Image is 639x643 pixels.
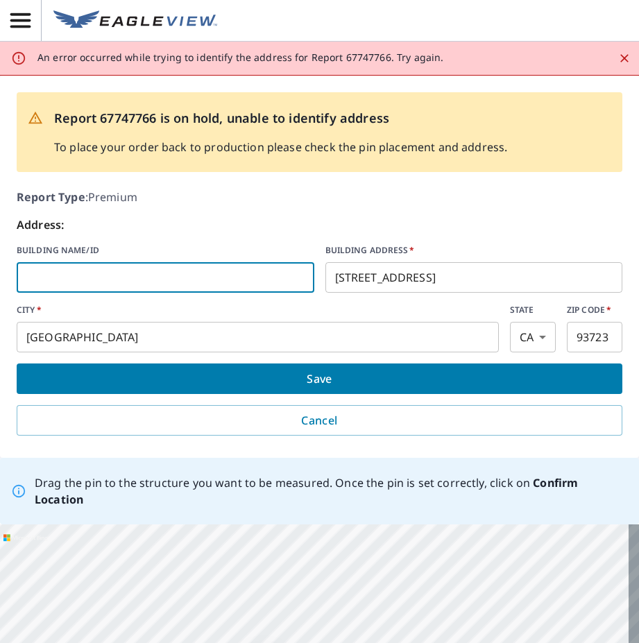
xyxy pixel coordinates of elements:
button: Cancel [17,405,622,436]
p: Drag the pin to the structure you want to be measured. Once the pin is set correctly, click on [35,474,628,508]
button: Close [615,49,633,67]
div: CA [510,322,556,352]
p: Report 67747766 is on hold, unable to identify address [54,109,507,128]
p: Address: [17,216,622,233]
p: To place your order back to production please check the pin placement and address. [54,139,507,155]
span: Cancel [28,411,611,430]
label: BUILDING NAME/ID [17,244,314,257]
span: Save [28,369,611,388]
em: CA [520,331,534,344]
p: An error occurred while trying to identify the address for Report 67747766. Try again. [37,51,443,64]
label: ZIP CODE [567,304,622,316]
img: EV Logo [53,10,217,31]
button: Save [17,363,622,394]
label: BUILDING ADDRESS [325,244,623,257]
b: Report Type [17,189,85,205]
p: : Premium [17,189,622,205]
label: CITY [17,304,499,316]
label: STATE [510,304,556,316]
